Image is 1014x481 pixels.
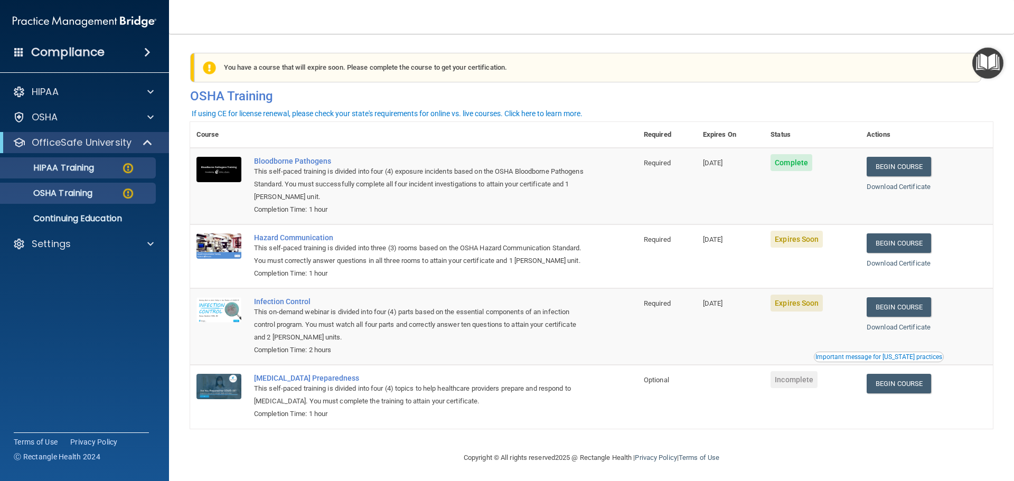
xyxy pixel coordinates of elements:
[771,154,812,171] span: Complete
[7,213,151,224] p: Continuing Education
[703,299,723,307] span: [DATE]
[254,306,585,344] div: This on-demand webinar is divided into four (4) parts based on the essential components of an inf...
[814,352,944,362] button: Read this if you are a dental practitioner in the state of CA
[254,297,585,306] a: Infection Control
[637,122,697,148] th: Required
[771,231,823,248] span: Expires Soon
[32,238,71,250] p: Settings
[972,48,1003,79] button: Open Resource Center
[192,110,583,117] div: If using CE for license renewal, please check your state's requirements for online vs. live cours...
[644,376,669,384] span: Optional
[194,53,981,82] div: You have a course that will expire soon. Please complete the course to get your certification.
[399,441,784,475] div: Copyright © All rights reserved 2025 @ Rectangle Health | |
[644,159,671,167] span: Required
[121,162,135,175] img: warning-circle.0cc9ac19.png
[764,122,860,148] th: Status
[867,183,931,191] a: Download Certificate
[635,454,677,461] a: Privacy Policy
[31,45,105,60] h4: Compliance
[867,374,931,393] a: Begin Course
[190,122,248,148] th: Course
[32,111,58,124] p: OSHA
[254,374,585,382] a: [MEDICAL_DATA] Preparedness
[254,267,585,280] div: Completion Time: 1 hour
[254,382,585,408] div: This self-paced training is divided into four (4) topics to help healthcare providers prepare and...
[13,136,153,149] a: OfficeSafe University
[703,159,723,167] span: [DATE]
[644,235,671,243] span: Required
[644,299,671,307] span: Required
[203,61,216,74] img: exclamation-circle-solid-warning.7ed2984d.png
[254,157,585,165] a: Bloodborne Pathogens
[14,437,58,447] a: Terms of Use
[190,108,584,119] button: If using CE for license renewal, please check your state's requirements for online vs. live cours...
[32,136,132,149] p: OfficeSafe University
[254,203,585,216] div: Completion Time: 1 hour
[254,344,585,356] div: Completion Time: 2 hours
[7,163,94,173] p: HIPAA Training
[254,408,585,420] div: Completion Time: 1 hour
[13,111,154,124] a: OSHA
[867,157,931,176] a: Begin Course
[121,187,135,200] img: warning-circle.0cc9ac19.png
[867,323,931,331] a: Download Certificate
[32,86,59,98] p: HIPAA
[867,297,931,317] a: Begin Course
[860,122,993,148] th: Actions
[771,295,823,312] span: Expires Soon
[13,11,156,32] img: PMB logo
[190,89,993,103] h4: OSHA Training
[7,188,92,199] p: OSHA Training
[254,233,585,242] a: Hazard Communication
[867,259,931,267] a: Download Certificate
[13,86,154,98] a: HIPAA
[254,165,585,203] div: This self-paced training is divided into four (4) exposure incidents based on the OSHA Bloodborne...
[679,454,719,461] a: Terms of Use
[70,437,118,447] a: Privacy Policy
[771,371,818,388] span: Incomplete
[815,354,942,360] div: Important message for [US_STATE] practices
[14,451,100,462] span: Ⓒ Rectangle Health 2024
[13,238,154,250] a: Settings
[254,242,585,267] div: This self-paced training is divided into three (3) rooms based on the OSHA Hazard Communication S...
[867,233,931,253] a: Begin Course
[703,235,723,243] span: [DATE]
[697,122,764,148] th: Expires On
